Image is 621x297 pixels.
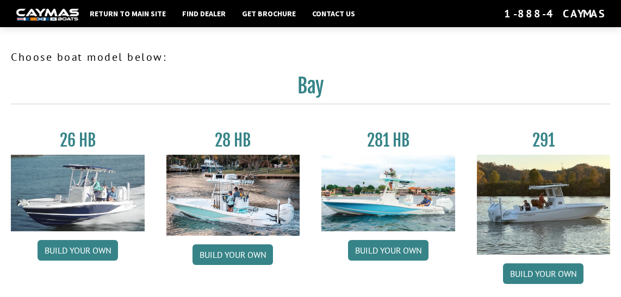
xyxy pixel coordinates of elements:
[11,155,145,231] img: 26_new_photo_resized.jpg
[11,130,145,150] h3: 26 HB
[321,155,455,231] img: 28-hb-twin.jpg
[477,130,611,150] h3: 291
[16,9,79,20] img: white-logo-c9c8dbefe5ff5ceceb0f0178aa75bf4bb51f6bca0971e226c86eb53dfe498488.png
[503,263,583,284] a: Build your own
[11,49,610,65] p: Choose boat model below:
[321,130,455,150] h3: 281 HB
[11,74,610,104] h2: Bay
[192,244,273,265] a: Build your own
[504,7,605,21] div: 1-888-4CAYMAS
[166,130,300,150] h3: 28 HB
[237,7,301,21] a: Get Brochure
[84,7,171,21] a: Return to main site
[348,240,429,261] a: Build your own
[307,7,361,21] a: Contact Us
[166,155,300,236] img: 28_hb_thumbnail_for_caymas_connect.jpg
[477,155,611,255] img: 291_Thumbnail.jpg
[38,240,118,261] a: Build your own
[177,7,231,21] a: Find Dealer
